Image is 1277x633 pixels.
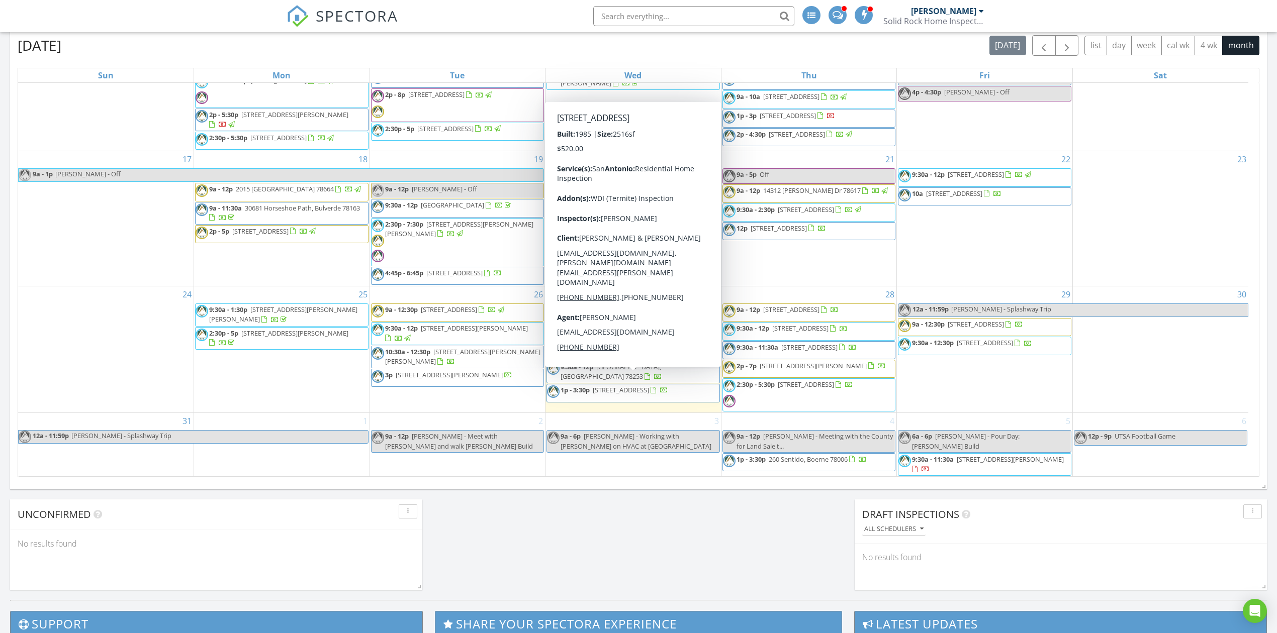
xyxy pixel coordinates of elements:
a: 9:30a - 12p [STREET_ADDRESS] [561,202,681,211]
a: 2:30p - 5:30p [STREET_ADDRESS] [737,380,853,389]
span: 2p - 7p [737,361,757,370]
a: 2p - 7p [STREET_ADDRESS][PERSON_NAME] [722,360,896,378]
a: Go to August 21, 2025 [883,151,896,167]
span: [GEOGRAPHIC_DATA] [421,200,484,209]
img: logo_2.png [196,133,208,146]
button: day [1107,36,1132,55]
img: logo_2.png [898,170,911,182]
a: Go to August 27, 2025 [708,286,721,302]
span: 30681 Horseshoe Path, Bulverde 78163 [245,203,360,213]
a: 9:30a - 12p [STREET_ADDRESS][PERSON_NAME] [385,324,528,342]
span: 4p - 4:30p [912,87,941,96]
img: logo_2.png [898,87,911,100]
span: [STREET_ADDRESS][PERSON_NAME] [421,324,528,333]
span: 9a - 10a [737,92,760,101]
a: Go to September 5, 2025 [1064,413,1072,429]
span: [PERSON_NAME] - Off [55,169,121,178]
a: 10a - 12:30p [STREET_ADDRESS] [561,221,675,230]
img: logo_2.png [723,380,736,392]
a: 9:30a - 12p [GEOGRAPHIC_DATA], [GEOGRAPHIC_DATA] 78253 [561,362,662,381]
td: Go to August 19, 2025 [370,151,545,286]
a: 9a - 11:30a [STREET_ADDRESS][PERSON_NAME][PERSON_NAME] [561,305,703,324]
a: 2p - 8p [STREET_ADDRESS] [371,88,544,122]
span: 9a - 12p [385,184,409,193]
span: [STREET_ADDRESS][PERSON_NAME] [760,361,867,370]
span: [STREET_ADDRESS][PERSON_NAME][PERSON_NAME] [385,347,540,366]
a: 10:30a - 12:30p [STREET_ADDRESS][PERSON_NAME][PERSON_NAME] [385,347,540,366]
img: logo_2.png [19,431,31,443]
img: logo_2.png [547,432,560,444]
a: 2p - 4:30p [STREET_ADDRESS] [737,130,854,139]
a: 4:45p - 6:45p [STREET_ADDRESS] [371,267,544,285]
a: 9:30a - 12p [STREET_ADDRESS] [898,168,1071,186]
span: 2:30p - 5:30p [209,133,247,142]
span: 9:30a - 12p [385,200,418,209]
td: Go to August 23, 2025 [1072,151,1248,286]
button: Previous month [1032,35,1056,56]
a: 12p [STREET_ADDRESS] [737,224,826,233]
span: 9:30a - 11:30a [737,343,778,352]
a: Go to September 1, 2025 [361,413,370,429]
img: logo_2.png [196,184,208,197]
span: [STREET_ADDRESS] [593,385,649,394]
img: logo_2.png [196,110,208,123]
a: 9a - 12p 2015 [GEOGRAPHIC_DATA] 78664 [209,184,362,193]
img: logo_2.png [723,92,736,104]
span: 10a - 12:30p [561,221,597,230]
span: [STREET_ADDRESS] [408,90,465,99]
td: Go to September 2, 2025 [370,413,545,477]
span: [STREET_ADDRESS] [948,170,1004,179]
span: [PERSON_NAME] - Splashway Trip [71,431,171,440]
span: [STREET_ADDRESS][PERSON_NAME][PERSON_NAME] [209,305,357,324]
img: logo_2.png [196,227,208,239]
span: [STREET_ADDRESS][PERSON_NAME] [396,370,503,379]
button: week [1131,36,1162,55]
td: Go to August 27, 2025 [545,286,721,413]
span: 2p - 8p [385,90,405,99]
img: logo_2.png [547,305,560,318]
a: 12p [STREET_ADDRESS] [722,222,896,240]
a: 1p - 3:30p [STREET_ADDRESS] [561,385,668,394]
td: Go to August 11, 2025 [194,15,370,151]
img: logo_2.png [196,76,208,88]
span: 9a - 6p [561,432,581,441]
span: 10a [912,189,923,198]
a: 9a - 10a [STREET_ADDRESS] [722,90,896,109]
img: logo_2.png [723,324,736,336]
span: 2p - 4:30p [737,130,766,139]
img: logo_2.png [372,184,384,197]
td: Go to September 6, 2025 [1072,413,1248,477]
a: 1p - 3p [STREET_ADDRESS] [722,110,896,128]
img: logo_2.png [372,305,384,318]
span: [STREET_ADDRESS] [751,224,807,233]
a: 10a [STREET_ADDRESS] [898,187,1071,205]
td: Go to August 17, 2025 [18,151,194,286]
img: logo_2.png [723,432,736,444]
img: logo_2.png [898,189,911,201]
span: 12p [737,224,748,233]
a: Thursday [799,68,819,82]
td: Go to August 16, 2025 [1072,15,1248,151]
a: Monday [270,68,293,82]
img: The Best Home Inspection Software - Spectora [287,5,309,27]
a: 2:30p - 7:30p [STREET_ADDRESS][PERSON_NAME][PERSON_NAME] [371,218,544,267]
a: 9:30a - 2:30p [STREET_ADDRESS] [737,205,863,214]
span: 2:30p - 7:30p [385,220,423,229]
td: Go to September 1, 2025 [194,413,370,477]
span: [PERSON_NAME] - Off [587,170,653,179]
img: logo_2.png [723,111,736,124]
img: logo_2.png [372,200,384,213]
span: [STREET_ADDRESS] [772,324,829,333]
td: Go to August 31, 2025 [18,413,194,477]
img: logo_2.png [19,169,31,181]
td: Go to August 21, 2025 [721,151,897,286]
a: 2p - 5:30p [STREET_ADDRESS][PERSON_NAME] [209,110,348,129]
td: Go to August 25, 2025 [194,286,370,413]
a: Go to August 22, 2025 [1059,151,1072,167]
img: logo_2.png [196,203,208,216]
span: 9a - 12p [737,305,760,314]
img: logo_2.png [547,186,560,198]
img: logo_2.png [547,344,560,356]
span: [STREET_ADDRESS] [781,343,838,352]
span: 9a - 5p [737,170,757,179]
